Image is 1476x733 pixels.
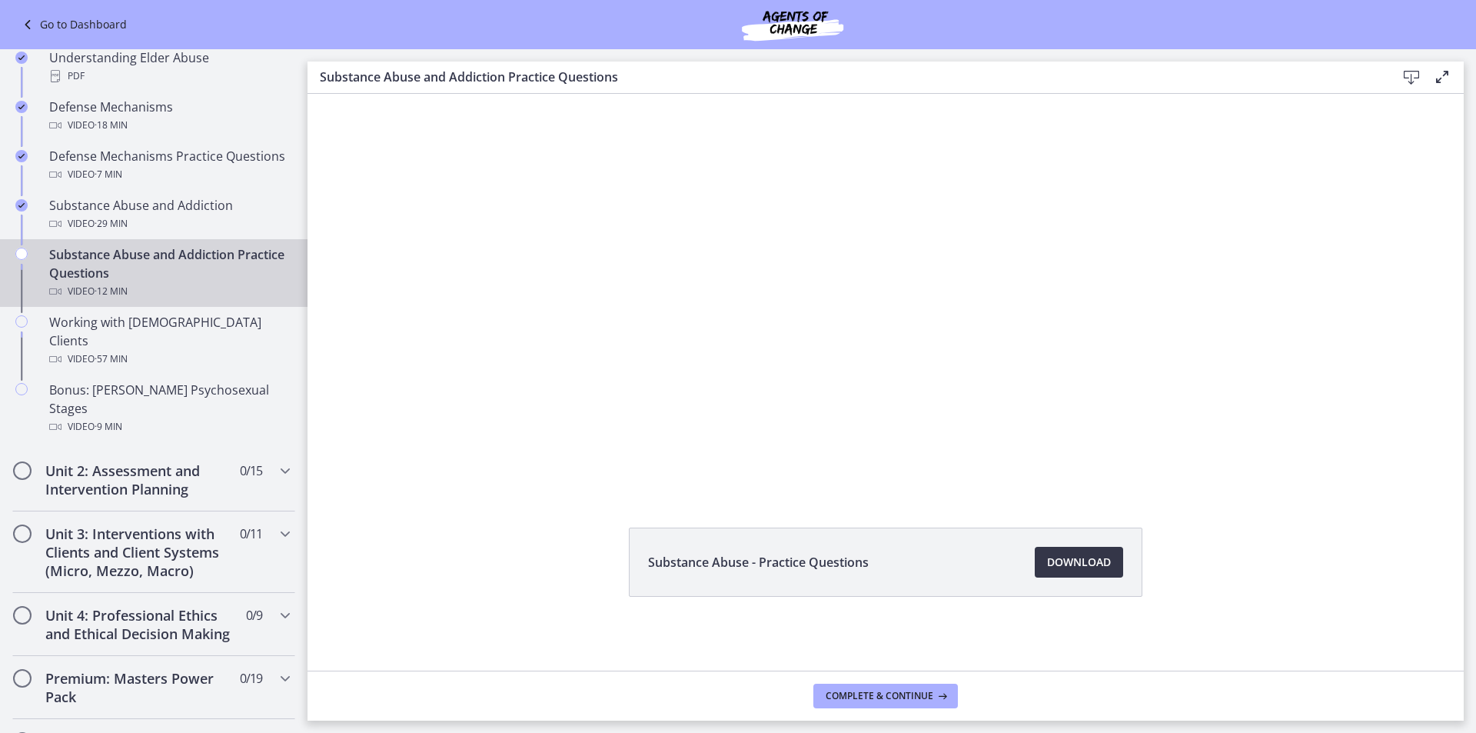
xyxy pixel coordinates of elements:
[49,98,289,135] div: Defense Mechanisms
[95,418,122,436] span: · 9 min
[49,196,289,233] div: Substance Abuse and Addiction
[49,418,289,436] div: Video
[246,606,262,625] span: 0 / 9
[320,68,1371,86] h3: Substance Abuse and Addiction Practice Questions
[15,101,28,113] i: Completed
[648,553,869,571] span: Substance Abuse - Practice Questions
[813,684,958,708] button: Complete & continue
[49,215,289,233] div: Video
[49,381,289,436] div: Bonus: [PERSON_NAME] Psychosexual Stages
[49,116,289,135] div: Video
[49,282,289,301] div: Video
[45,606,233,643] h2: Unit 4: Professional Ethics and Ethical Decision Making
[826,690,933,702] span: Complete & continue
[49,350,289,368] div: Video
[95,282,128,301] span: · 12 min
[1047,553,1111,571] span: Download
[95,165,122,184] span: · 7 min
[240,669,262,688] span: 0 / 19
[95,116,128,135] span: · 18 min
[95,350,128,368] span: · 57 min
[240,525,262,543] span: 0 / 11
[700,6,885,43] img: Agents of Change Social Work Test Prep
[18,15,127,34] a: Go to Dashboard
[307,34,1464,492] iframe: Video Lesson
[49,165,289,184] div: Video
[49,147,289,184] div: Defense Mechanisms Practice Questions
[45,525,233,580] h2: Unit 3: Interventions with Clients and Client Systems (Micro, Mezzo, Macro)
[45,669,233,706] h2: Premium: Masters Power Pack
[49,245,289,301] div: Substance Abuse and Addiction Practice Questions
[49,67,289,85] div: PDF
[1035,547,1123,578] a: Download
[49,313,289,368] div: Working with [DEMOGRAPHIC_DATA] Clients
[49,48,289,85] div: Understanding Elder Abuse
[15,199,28,212] i: Completed
[15,52,28,64] i: Completed
[95,215,128,233] span: · 29 min
[45,461,233,498] h2: Unit 2: Assessment and Intervention Planning
[240,461,262,480] span: 0 / 15
[15,150,28,162] i: Completed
